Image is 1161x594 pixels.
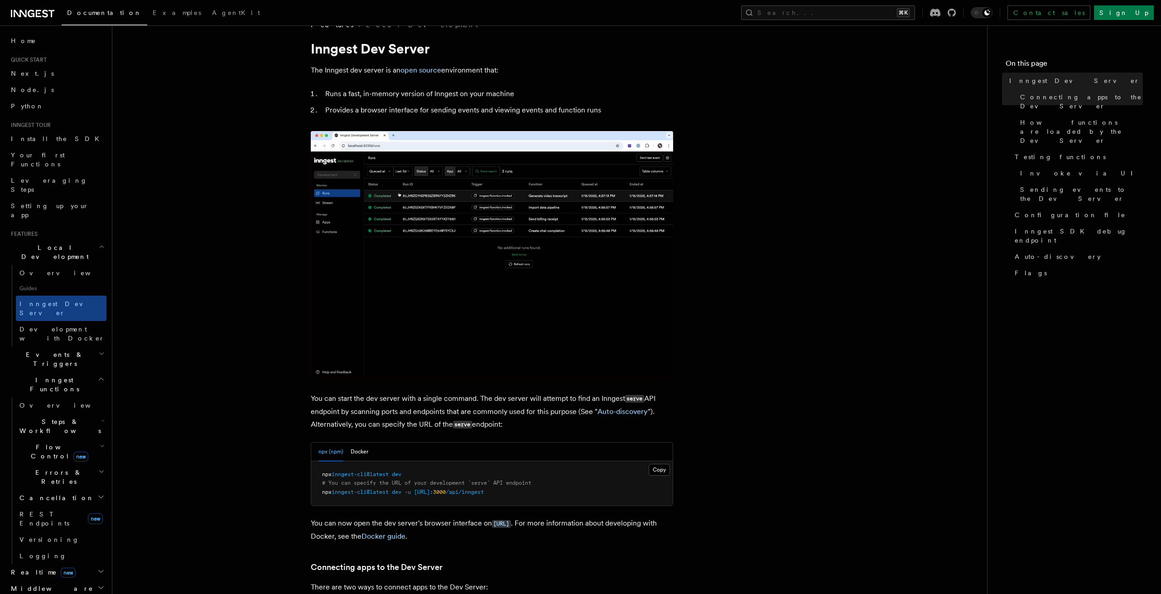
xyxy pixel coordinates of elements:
span: Home [11,36,36,45]
button: Search...⌘K [741,5,915,20]
a: REST Endpointsnew [16,506,106,531]
a: Auto-discovery [1011,248,1143,265]
button: Events & Triggers [7,346,106,372]
p: You can now open the dev server's browser interface on . For more information about developing wi... [311,517,673,543]
li: Provides a browser interface for sending events and viewing events and function runs [323,104,673,117]
span: Realtime [7,568,76,577]
button: Steps & Workflows [16,414,106,439]
a: Auto-discovery [597,407,648,416]
span: Setting up your app [11,202,89,219]
code: [URL] [492,520,511,528]
a: Development with Docker [16,321,106,346]
a: Logging [16,548,106,564]
p: You can start the dev server with a single command. The dev server will attempt to find an Innges... [311,392,673,431]
a: Contact sales [1007,5,1090,20]
span: Flags [1015,268,1047,278]
span: Cancellation [16,493,94,502]
a: Flags [1011,265,1143,281]
span: Node.js [11,86,54,93]
button: Local Development [7,239,106,265]
button: npx (npm) [318,443,343,461]
button: Flow Controlnew [16,439,106,464]
a: Documentation [62,3,147,25]
a: Inngest Dev Server [1006,73,1143,89]
a: Install the SDK [7,131,106,147]
a: Setting up your app [7,198,106,223]
a: AgentKit [207,3,265,24]
span: Python [11,102,44,110]
a: Versioning [16,531,106,548]
span: Inngest Functions [7,375,98,394]
h4: On this page [1006,58,1143,73]
span: Overview [19,269,113,277]
span: Local Development [7,243,99,261]
a: [URL] [492,519,511,527]
button: Realtimenew [7,564,106,580]
a: Next.js [7,65,106,82]
code: serve [625,395,644,403]
a: Sign Up [1094,5,1154,20]
span: inngest-cli@latest [332,471,389,477]
span: new [73,452,88,462]
span: npx [322,489,332,495]
span: Connecting apps to the Dev Server [1020,93,1143,111]
span: Your first Functions [11,151,65,168]
a: Connecting apps to the Dev Server [311,561,443,574]
a: Inngest Dev Server [16,296,106,321]
p: There are two ways to connect apps to the Dev Server: [311,581,673,594]
a: Python [7,98,106,114]
span: /api/inngest [446,489,484,495]
span: Development with Docker [19,326,105,342]
img: Dev Server Demo [311,131,673,378]
a: Overview [16,265,106,281]
span: Features [7,230,38,238]
span: Inngest Dev Server [19,300,97,316]
span: Logging [19,552,67,560]
span: Leveraging Steps [11,177,87,193]
button: Errors & Retries [16,464,106,490]
span: -u [405,489,411,495]
span: npx [322,471,332,477]
span: REST Endpoints [19,511,69,527]
p: The Inngest dev server is an environment that: [311,64,673,77]
span: dev [392,471,401,477]
span: new [61,568,76,578]
span: # You can specify the URL of your development `serve` API endpoint [322,480,531,486]
span: Next.js [11,70,54,77]
span: Events & Triggers [7,350,99,368]
span: Auto-discovery [1015,252,1101,261]
button: Copy [649,464,670,476]
span: Sending events to the Dev Server [1020,185,1143,203]
span: Examples [153,9,201,16]
li: Runs a fast, in-memory version of Inngest on your machine [323,88,673,100]
a: Testing functions [1011,149,1143,165]
span: Documentation [67,9,142,16]
span: Steps & Workflows [16,417,101,435]
span: Inngest SDK debug endpoint [1015,227,1143,245]
a: Home [7,33,106,49]
button: Docker [351,443,368,461]
span: Inngest Dev Server [1009,76,1140,85]
span: Configuration file [1015,210,1126,219]
span: Errors & Retries [16,468,98,486]
span: [URL]: [414,489,433,495]
span: Versioning [19,536,79,543]
code: serve [453,421,472,428]
a: Inngest SDK debug endpoint [1011,223,1143,248]
button: Cancellation [16,490,106,506]
div: Inngest Functions [7,397,106,564]
span: Install the SDK [11,135,105,142]
span: Inngest tour [7,122,51,129]
span: Quick start [7,56,47,63]
a: Docker guide [361,532,405,540]
kbd: ⌘K [897,8,910,17]
a: How functions are loaded by the Dev Server [1016,114,1143,149]
button: Inngest Functions [7,372,106,397]
a: Your first Functions [7,147,106,172]
a: Configuration file [1011,207,1143,223]
a: Overview [16,397,106,414]
span: Overview [19,402,113,409]
h1: Inngest Dev Server [311,40,673,57]
span: Guides [16,281,106,296]
span: new [88,513,103,524]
